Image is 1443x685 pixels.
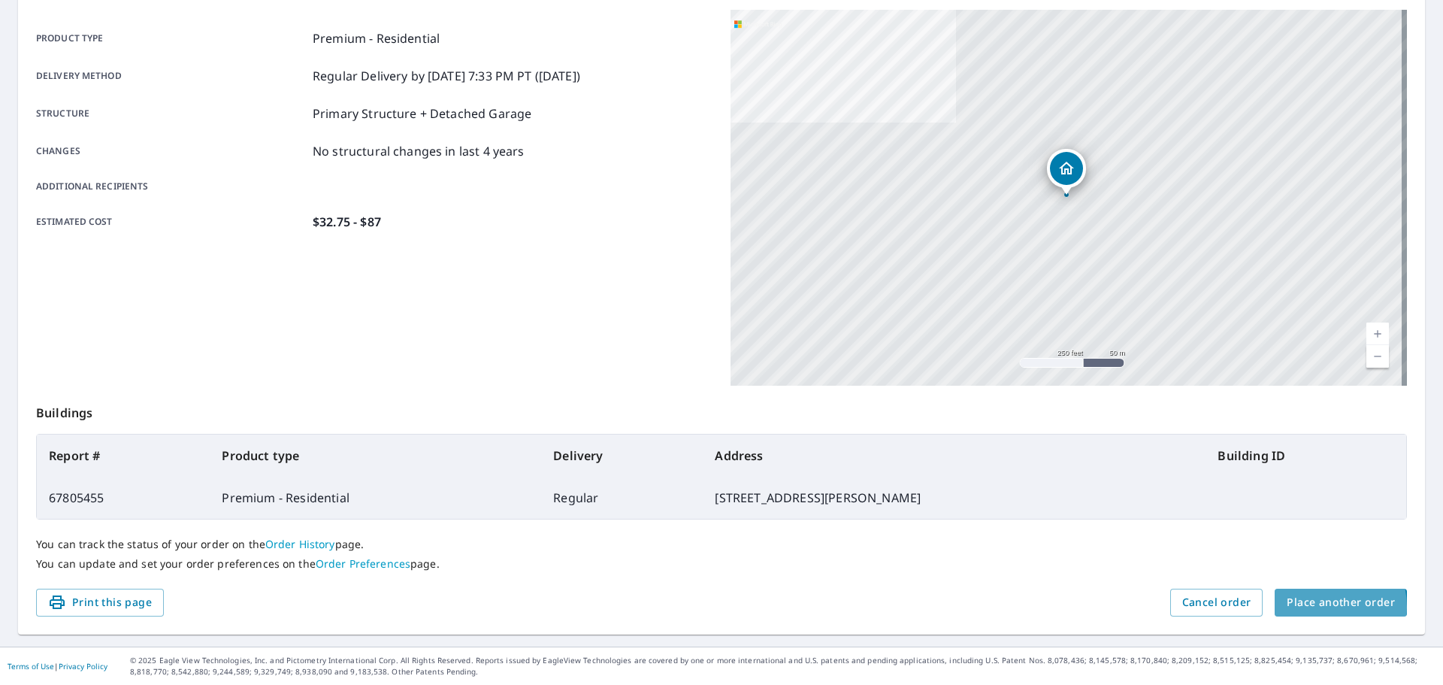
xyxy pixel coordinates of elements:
[1170,589,1263,617] button: Cancel order
[703,477,1206,519] td: [STREET_ADDRESS][PERSON_NAME]
[313,29,440,47] p: Premium - Residential
[313,67,580,85] p: Regular Delivery by [DATE] 7:33 PM PT ([DATE])
[313,142,525,160] p: No structural changes in last 4 years
[1182,593,1251,612] span: Cancel order
[541,477,703,519] td: Regular
[36,538,1407,551] p: You can track the status of your order on the page.
[541,435,703,477] th: Delivery
[36,105,307,123] p: Structure
[265,537,335,551] a: Order History
[36,29,307,47] p: Product type
[1287,593,1395,612] span: Place another order
[313,213,381,231] p: $32.75 - $87
[36,180,307,193] p: Additional recipients
[316,556,410,571] a: Order Preferences
[36,386,1407,434] p: Buildings
[8,661,54,671] a: Terms of Use
[210,477,541,519] td: Premium - Residential
[59,661,107,671] a: Privacy Policy
[1206,435,1406,477] th: Building ID
[37,435,210,477] th: Report #
[48,593,152,612] span: Print this page
[36,589,164,617] button: Print this page
[1366,323,1389,345] a: Current Level 17, Zoom In
[703,435,1206,477] th: Address
[1366,345,1389,368] a: Current Level 17, Zoom Out
[36,67,307,85] p: Delivery method
[37,477,210,519] td: 67805455
[36,213,307,231] p: Estimated cost
[8,662,107,671] p: |
[1275,589,1407,617] button: Place another order
[210,435,541,477] th: Product type
[130,655,1435,677] p: © 2025 Eagle View Technologies, Inc. and Pictometry International Corp. All Rights Reserved. Repo...
[36,142,307,160] p: Changes
[36,557,1407,571] p: You can update and set your order preferences on the page.
[1047,149,1086,195] div: Dropped pin, building 1, Residential property, 703 S 4th Ave Galloway, NJ 08205
[313,105,531,123] p: Primary Structure + Detached Garage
